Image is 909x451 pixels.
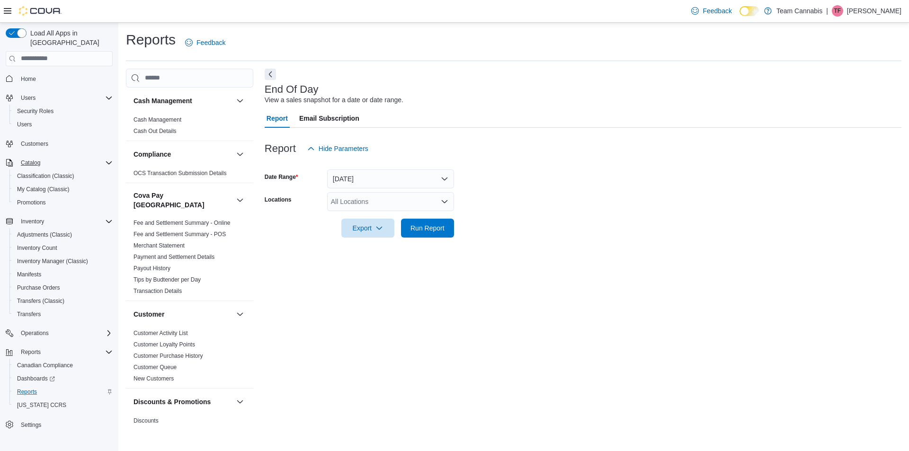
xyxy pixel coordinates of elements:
button: Customer [234,309,246,320]
span: Inventory Manager (Classic) [17,257,88,265]
span: Run Report [410,223,445,233]
span: Fee and Settlement Summary - POS [134,230,226,238]
a: Payment and Settlement Details [134,254,214,260]
span: Load All Apps in [GEOGRAPHIC_DATA] [27,28,113,47]
h3: Cash Management [134,96,192,106]
span: Inventory Manager (Classic) [13,256,113,267]
button: Canadian Compliance [9,359,116,372]
span: Catalog [17,157,113,168]
span: Cash Management [134,116,181,124]
span: Settings [21,421,41,429]
div: Customer [126,327,253,388]
a: Feedback [181,33,229,52]
button: Inventory [2,215,116,228]
button: Reports [17,346,45,358]
a: Purchase Orders [13,282,64,293]
a: My Catalog (Classic) [13,184,73,195]
span: Payment and Settlement Details [134,253,214,261]
span: Purchase Orders [13,282,113,293]
span: Reports [21,348,41,356]
span: Security Roles [13,106,113,117]
button: Compliance [234,149,246,160]
span: Adjustments (Classic) [17,231,72,239]
button: Adjustments (Classic) [9,228,116,241]
span: Purchase Orders [17,284,60,292]
a: Classification (Classic) [13,170,78,182]
img: Cova [19,6,62,16]
a: New Customers [134,375,174,382]
button: Catalog [17,157,44,168]
button: Reports [9,385,116,398]
span: Transfers (Classic) [17,297,64,305]
h1: Reports [126,30,176,49]
p: Team Cannabis [776,5,822,17]
button: Run Report [401,219,454,238]
span: Inventory Count [13,242,113,254]
span: Classification (Classic) [17,172,74,180]
a: Home [17,73,40,85]
span: Customers [17,138,113,150]
button: Next [265,69,276,80]
span: Users [13,119,113,130]
span: Email Subscription [299,109,359,128]
span: [US_STATE] CCRS [17,401,66,409]
button: Discounts & Promotions [234,396,246,407]
button: [DATE] [327,169,454,188]
span: Customer Activity List [134,329,188,337]
button: Settings [2,417,116,431]
span: Reports [13,386,113,398]
span: Inventory [21,218,44,225]
span: Export [347,219,389,238]
span: Transaction Details [134,287,182,295]
span: Customer Purchase History [134,352,203,360]
span: Hide Parameters [319,144,368,153]
span: Promotions [17,199,46,206]
h3: Compliance [134,150,171,159]
button: Manifests [9,268,116,281]
a: Inventory Count [13,242,61,254]
span: Merchant Statement [134,242,185,249]
span: Customer Loyalty Points [134,341,195,348]
a: Dashboards [9,372,116,385]
span: Report [267,109,288,128]
a: Transfers (Classic) [13,295,68,307]
a: Inventory Manager (Classic) [13,256,92,267]
label: Locations [265,196,292,203]
span: Tips by Budtender per Day [134,276,201,283]
button: Cash Management [234,95,246,106]
span: Classification (Classic) [13,170,113,182]
a: Customer Queue [134,364,177,371]
button: Inventory [17,216,48,227]
span: Inventory [17,216,113,227]
a: Transaction Details [134,288,182,294]
h3: End Of Day [265,84,319,95]
button: Users [2,91,116,105]
p: | [826,5,828,17]
span: Adjustments (Classic) [13,229,113,240]
span: Fee and Settlement Summary - Online [134,219,231,227]
h3: Cova Pay [GEOGRAPHIC_DATA] [134,191,232,210]
span: TF [834,5,841,17]
span: Dashboards [17,375,55,382]
span: Security Roles [17,107,53,115]
span: Manifests [17,271,41,278]
span: Promotions [13,197,113,208]
span: Operations [17,327,113,339]
a: Feedback [687,1,735,20]
button: Classification (Classic) [9,169,116,183]
span: Home [21,75,36,83]
button: My Catalog (Classic) [9,183,116,196]
button: Users [9,118,116,131]
a: [US_STATE] CCRS [13,399,70,411]
div: View a sales snapshot for a date or date range. [265,95,403,105]
span: Inventory Count [17,244,57,252]
span: Canadian Compliance [17,362,73,369]
span: Users [21,94,36,102]
button: Export [341,219,394,238]
span: Transfers (Classic) [13,295,113,307]
a: Manifests [13,269,45,280]
span: Dashboards [13,373,113,384]
a: Payout History [134,265,170,272]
